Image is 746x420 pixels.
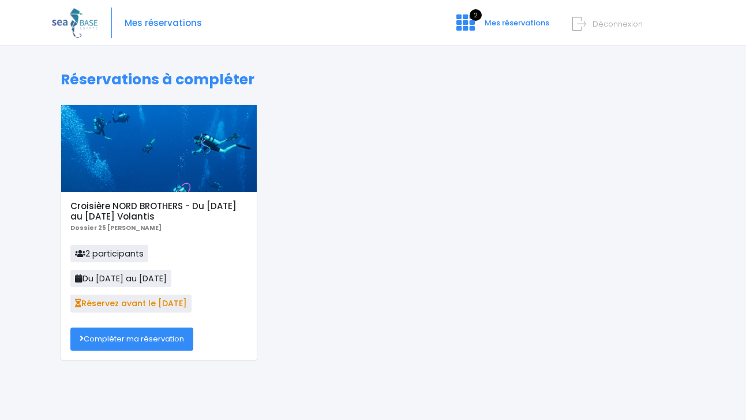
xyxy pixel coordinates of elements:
a: 2 Mes réservations [447,21,556,32]
span: Mes réservations [485,17,549,28]
b: Dossier 25 [PERSON_NAME] [70,224,162,232]
h5: Croisière NORD BROTHERS - Du [DATE] au [DATE] Volantis [70,201,247,222]
span: 2 participants [70,245,148,262]
h1: Réservations à compléter [61,71,685,88]
span: 2 [470,9,482,21]
span: Réservez avant le [DATE] [70,295,192,312]
a: Compléter ma réservation [70,328,193,351]
span: Déconnexion [593,18,643,29]
span: Du [DATE] au [DATE] [70,270,171,287]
